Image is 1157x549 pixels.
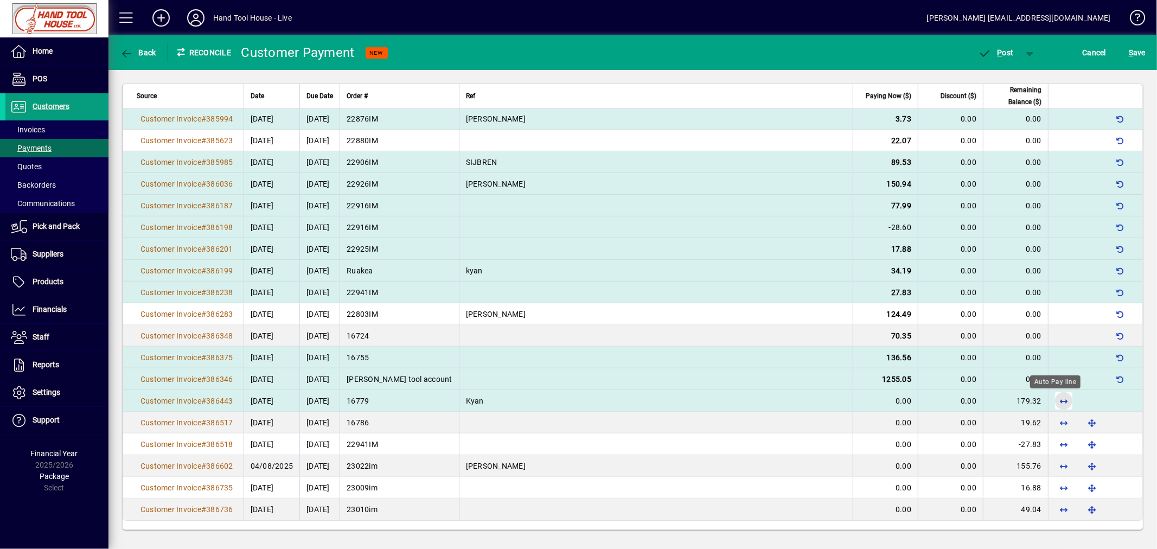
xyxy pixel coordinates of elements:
span: 386517 [206,418,233,427]
a: Invoices [5,120,108,139]
td: Kyan [459,390,853,412]
span: 22.07 [891,136,911,145]
span: 386036 [206,180,233,188]
a: Customer Invoice#386199 [137,265,237,277]
span: [DATE] [251,353,274,362]
td: [DATE] [299,238,340,260]
td: 16786 [340,412,459,433]
span: 27.83 [891,288,911,297]
a: Quotes [5,157,108,176]
td: [DATE] [299,347,340,368]
span: [DATE] [251,331,274,340]
button: Cancel [1080,43,1109,62]
span: 386283 [206,310,233,318]
span: 386187 [206,201,233,210]
span: Date [251,90,264,102]
td: 16755 [340,347,459,368]
span: 0.00 [1026,223,1041,232]
span: 386201 [206,245,233,253]
span: 89.53 [891,158,911,167]
span: Staff [33,333,49,341]
span: -27.83 [1019,440,1042,449]
span: 0.00 [961,418,976,427]
span: Customer Invoice [140,288,201,297]
span: Customer Invoice [140,201,201,210]
span: [DATE] [251,266,274,275]
a: Customer Invoice#386735 [137,482,237,494]
td: 22880IM [340,130,459,151]
div: Auto Pay line [1030,375,1081,388]
td: 22916IM [340,216,459,238]
span: 0.00 [961,353,976,362]
span: 124.49 [887,310,912,318]
span: Ref [466,90,475,102]
span: Discount ($) [941,90,976,102]
span: Payments [11,144,52,152]
span: 0.00 [896,462,911,470]
span: # [201,418,206,427]
span: Home [33,47,53,55]
td: 22941IM [340,433,459,455]
span: Customer Invoice [140,180,201,188]
span: 386346 [206,375,233,384]
span: 385623 [206,136,233,145]
app-page-header-button: Back [108,43,168,62]
span: Customer Invoice [140,310,201,318]
td: 22916IM [340,195,459,216]
span: Customer Invoice [140,483,201,492]
span: 0.00 [1026,201,1041,210]
span: # [201,136,206,145]
td: [DATE] [299,195,340,216]
span: 0.00 [961,397,976,405]
span: 0.00 [961,158,976,167]
span: -28.60 [889,223,912,232]
a: Home [5,38,108,65]
a: Communications [5,194,108,213]
button: Post [973,43,1019,62]
span: [DATE] [251,418,274,427]
button: Profile [178,8,213,28]
span: # [201,310,206,318]
a: Customer Invoice#386736 [137,503,237,515]
span: 0.00 [961,462,976,470]
span: 386602 [206,462,233,470]
span: # [201,245,206,253]
span: 0.00 [1026,158,1041,167]
span: POS [33,74,47,83]
td: [DATE] [299,477,340,499]
span: 0.00 [961,331,976,340]
span: 150.94 [887,180,912,188]
span: 0.00 [961,288,976,297]
div: Reconcile [168,44,233,61]
span: 155.76 [1017,462,1042,470]
span: Invoices [11,125,45,134]
td: [DATE] [299,173,340,195]
td: [DATE] [299,368,340,390]
td: [DATE] [299,130,340,151]
span: S [1129,48,1133,57]
span: 386348 [206,331,233,340]
span: [DATE] [251,245,274,253]
span: ave [1129,44,1146,61]
span: [DATE] [251,180,274,188]
td: [PERSON_NAME] tool account [340,368,459,390]
td: [PERSON_NAME] [459,303,853,325]
span: Customer Invoice [140,418,201,427]
span: 0.00 [1026,375,1041,384]
td: 16724 [340,325,459,347]
span: 0.00 [961,114,976,123]
td: [PERSON_NAME] [459,108,853,130]
span: Cancel [1083,44,1107,61]
span: 0.00 [1026,136,1041,145]
span: 385985 [206,158,233,167]
span: 0.00 [961,375,976,384]
span: # [201,331,206,340]
span: # [201,505,206,514]
span: # [201,462,206,470]
a: Financials [5,296,108,323]
span: # [201,201,206,210]
a: Customer Invoice#386348 [137,330,237,342]
span: 386443 [206,397,233,405]
span: # [201,223,206,232]
span: P [998,48,1002,57]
